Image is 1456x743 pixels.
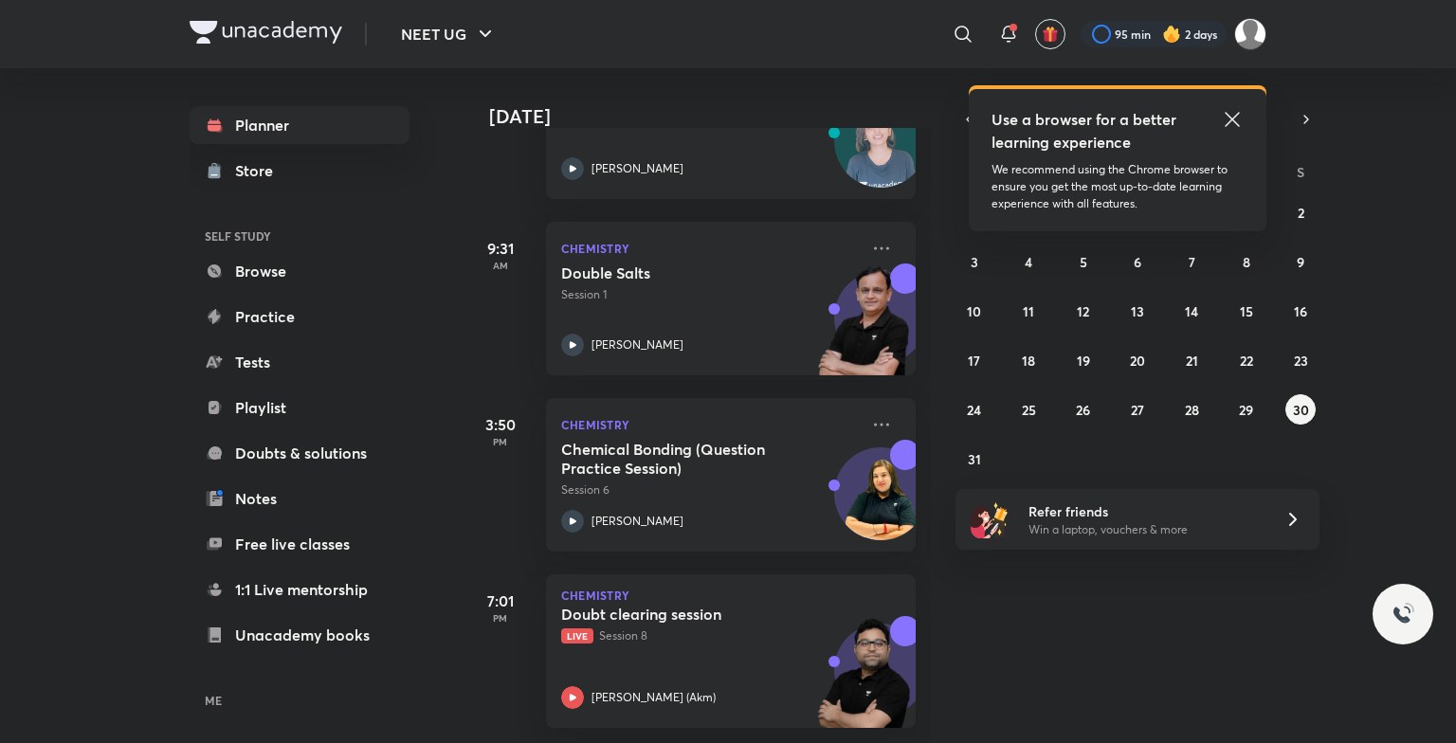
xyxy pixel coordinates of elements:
[1240,302,1253,320] abbr: August 15, 2025
[971,253,978,271] abbr: August 3, 2025
[992,161,1244,212] p: We recommend using the Chrome browser to ensure you get the most up-to-date learning experience w...
[1176,246,1207,277] button: August 7, 2025
[959,345,990,375] button: August 17, 2025
[1013,345,1044,375] button: August 18, 2025
[1231,246,1262,277] button: August 8, 2025
[1122,394,1153,425] button: August 27, 2025
[561,589,901,601] p: Chemistry
[190,684,409,716] h6: ME
[1231,296,1262,326] button: August 15, 2025
[1131,302,1144,320] abbr: August 13, 2025
[1068,345,1099,375] button: August 19, 2025
[1023,302,1034,320] abbr: August 11, 2025
[1176,394,1207,425] button: August 28, 2025
[190,252,409,290] a: Browse
[971,500,1009,538] img: referral
[1122,246,1153,277] button: August 6, 2025
[1297,253,1304,271] abbr: August 9, 2025
[190,480,409,517] a: Notes
[1080,253,1087,271] abbr: August 5, 2025
[1162,25,1181,44] img: streak
[591,513,683,530] p: [PERSON_NAME]
[561,440,797,478] h5: Chemical Bonding (Question Practice Session)
[967,401,981,419] abbr: August 24, 2025
[190,220,409,252] h6: SELF STUDY
[463,589,538,612] h5: 7:01
[1122,296,1153,326] button: August 13, 2025
[959,444,990,474] button: August 31, 2025
[967,302,981,320] abbr: August 10, 2025
[463,612,538,624] p: PM
[1131,401,1144,419] abbr: August 27, 2025
[190,389,409,426] a: Playlist
[1028,501,1262,521] h6: Refer friends
[1042,26,1059,43] img: avatar
[1185,302,1198,320] abbr: August 14, 2025
[1285,394,1316,425] button: August 30, 2025
[1122,345,1153,375] button: August 20, 2025
[968,352,980,370] abbr: August 17, 2025
[190,434,409,472] a: Doubts & solutions
[561,605,797,624] h5: Doubt clearing session
[1294,302,1307,320] abbr: August 16, 2025
[1022,401,1036,419] abbr: August 25, 2025
[1298,204,1304,222] abbr: August 2, 2025
[1022,352,1035,370] abbr: August 18, 2025
[190,525,409,563] a: Free live classes
[1297,163,1304,181] abbr: Saturday
[1068,296,1099,326] button: August 12, 2025
[190,21,342,44] img: Company Logo
[1285,246,1316,277] button: August 9, 2025
[463,260,538,271] p: AM
[1231,394,1262,425] button: August 29, 2025
[561,413,859,436] p: Chemistry
[1025,253,1032,271] abbr: August 4, 2025
[1077,302,1089,320] abbr: August 12, 2025
[1186,352,1198,370] abbr: August 21, 2025
[561,627,859,644] p: Session 8
[390,15,508,53] button: NEET UG
[1234,18,1266,50] img: Harshu
[1392,603,1414,625] img: ttu
[968,450,981,468] abbr: August 31, 2025
[1243,253,1250,271] abbr: August 8, 2025
[190,616,409,654] a: Unacademy books
[959,296,990,326] button: August 10, 2025
[1028,521,1262,538] p: Win a laptop, vouchers & more
[489,105,935,128] h4: [DATE]
[1185,401,1199,419] abbr: August 28, 2025
[561,628,593,643] span: Live
[190,571,409,608] a: 1:1 Live mentorship
[591,160,683,177] p: [PERSON_NAME]
[561,286,859,303] p: Session 1
[1231,345,1262,375] button: August 22, 2025
[591,336,683,353] p: [PERSON_NAME]
[463,436,538,447] p: PM
[959,394,990,425] button: August 24, 2025
[1285,197,1316,227] button: August 2, 2025
[811,263,916,394] img: unacademy
[992,108,1180,154] h5: Use a browser for a better learning experience
[835,105,926,196] img: Avatar
[561,263,797,282] h5: Double Salts
[190,21,342,48] a: Company Logo
[1240,352,1253,370] abbr: August 22, 2025
[1293,401,1309,419] abbr: August 30, 2025
[1176,345,1207,375] button: August 21, 2025
[959,246,990,277] button: August 3, 2025
[190,106,409,144] a: Planner
[1239,401,1253,419] abbr: August 29, 2025
[1013,394,1044,425] button: August 25, 2025
[1013,246,1044,277] button: August 4, 2025
[561,481,859,498] p: Session 6
[463,413,538,436] h5: 3:50
[1130,352,1145,370] abbr: August 20, 2025
[1285,296,1316,326] button: August 16, 2025
[1013,296,1044,326] button: August 11, 2025
[591,689,716,706] p: [PERSON_NAME] (Akm)
[561,237,859,260] p: Chemistry
[1134,253,1141,271] abbr: August 6, 2025
[1068,394,1099,425] button: August 26, 2025
[1035,19,1065,49] button: avatar
[1189,253,1195,271] abbr: August 7, 2025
